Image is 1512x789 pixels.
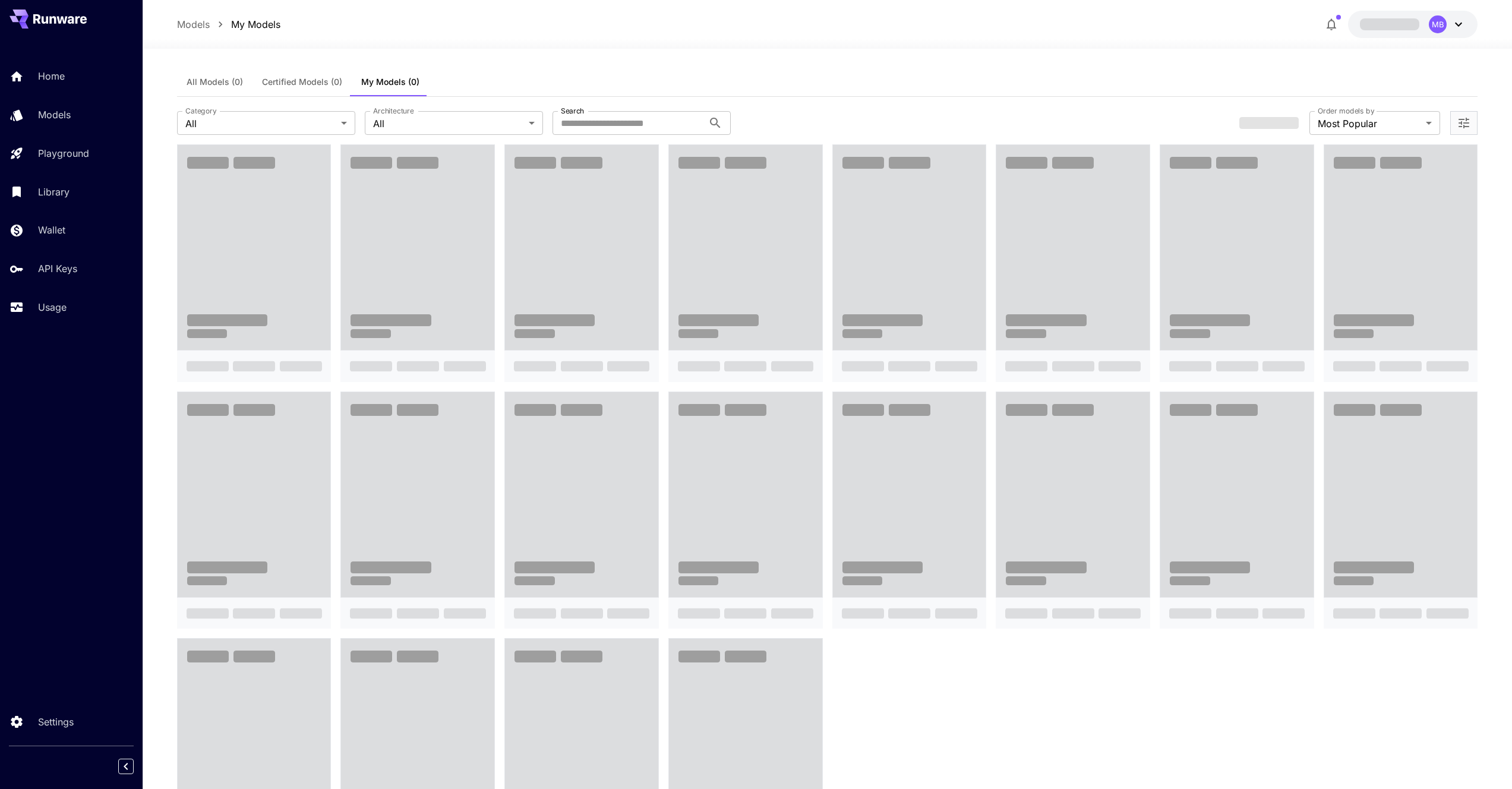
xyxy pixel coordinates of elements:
p: Playground [38,146,89,160]
label: Order models by [1318,106,1374,116]
label: Category [185,106,217,116]
p: Library [38,185,70,199]
button: Collapse sidebar [118,759,134,774]
div: MB [1429,15,1447,33]
label: Search [561,106,584,116]
p: Settings [38,715,74,729]
p: Usage [38,300,67,314]
a: Models [177,17,210,31]
nav: breadcrumb [177,17,280,31]
span: My Models (0) [361,77,419,87]
span: All [185,116,336,131]
button: MB [1348,11,1478,38]
p: Home [38,69,65,83]
span: All Models (0) [187,77,243,87]
p: Models [38,108,71,122]
div: Collapse sidebar [127,756,143,777]
p: API Keys [38,261,77,276]
span: All [373,116,524,131]
span: Certified Models (0) [262,77,342,87]
label: Architecture [373,106,413,116]
button: Open more filters [1457,116,1471,131]
p: Wallet [38,223,65,237]
span: Most Popular [1318,116,1421,131]
a: My Models [231,17,280,31]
